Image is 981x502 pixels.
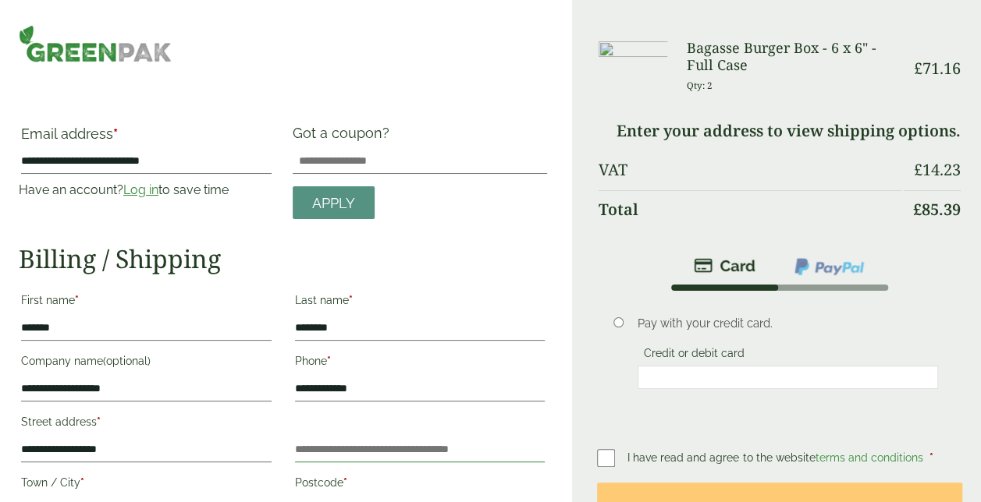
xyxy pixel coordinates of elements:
[21,350,272,376] label: Company name
[914,58,922,79] span: £
[914,159,922,180] span: £
[312,195,355,212] span: Apply
[914,159,961,180] bdi: 14.23
[599,151,902,189] th: VAT
[599,112,961,150] td: Enter your address to view shipping options.
[638,347,751,364] label: Credit or debit card
[913,199,961,220] bdi: 85.39
[349,294,353,306] abbr: required
[642,370,933,384] iframe: Secure payment input frame
[914,58,961,79] bdi: 71.16
[694,256,755,275] img: stripe.png
[343,476,347,489] abbr: required
[293,125,396,149] label: Got a coupon?
[97,415,101,428] abbr: required
[638,315,938,332] p: Pay with your credit card.
[21,289,272,316] label: First name
[686,80,712,91] small: Qty: 2
[913,199,922,220] span: £
[123,182,158,197] a: Log in
[295,350,546,376] label: Phone
[21,127,272,149] label: Email address
[113,125,118,142] abbr: required
[21,411,272,437] label: Street address
[599,190,902,228] th: Total
[75,294,79,306] abbr: required
[80,476,84,489] abbr: required
[103,355,151,367] span: (optional)
[327,355,331,367] abbr: required
[21,472,272,498] label: Town / City
[686,40,902,73] h3: Bagasse Burger Box - 6 x 6" - Full Case
[293,186,375,220] a: Apply
[295,289,546,316] label: Last name
[19,181,274,200] p: Have an account? to save time
[929,451,933,464] abbr: required
[19,244,547,274] h2: Billing / Shipping
[793,256,865,277] img: ppcp-gateway.png
[815,451,922,464] a: terms and conditions
[627,451,926,464] span: I have read and agree to the website
[19,25,172,62] img: GreenPak Supplies
[295,472,546,498] label: Postcode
